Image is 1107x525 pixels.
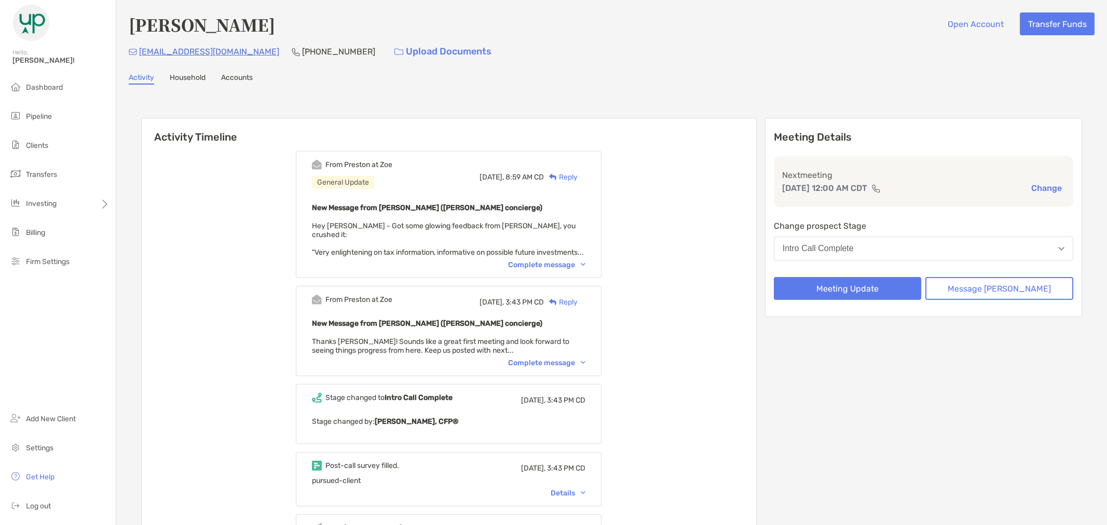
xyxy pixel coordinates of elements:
[480,173,504,182] span: [DATE],
[782,169,1065,182] p: Next meeting
[1020,12,1095,35] button: Transfer Funds
[302,45,375,58] p: [PHONE_NUMBER]
[375,417,458,426] b: [PERSON_NAME], CFP®
[26,141,48,150] span: Clients
[549,299,557,306] img: Reply icon
[9,109,22,122] img: pipeline icon
[1028,183,1065,194] button: Change
[9,80,22,93] img: dashboard icon
[581,361,585,364] img: Chevron icon
[312,415,585,428] p: Stage changed by:
[170,73,206,85] a: Household
[871,184,881,192] img: communication type
[9,226,22,238] img: billing icon
[521,396,545,405] span: [DATE],
[312,176,374,189] div: General Update
[142,118,756,143] h6: Activity Timeline
[129,73,154,85] a: Activity
[129,49,137,55] img: Email Icon
[782,182,867,195] p: [DATE] 12:00 AM CDT
[1058,247,1064,251] img: Open dropdown arrow
[508,358,585,367] div: Complete message
[9,441,22,453] img: settings icon
[312,222,584,257] span: Hey [PERSON_NAME] - Got some glowing feedback from [PERSON_NAME], you crushed it: "Very enlighten...
[292,48,300,56] img: Phone Icon
[26,170,57,179] span: Transfers
[547,396,585,405] span: 3:43 PM CD
[783,244,854,253] div: Intro Call Complete
[26,473,54,481] span: Get Help
[312,337,569,355] span: Thanks [PERSON_NAME]! Sounds like a great first meeting and look forward to seeing things progres...
[9,197,22,209] img: investing icon
[549,174,557,181] img: Reply icon
[312,393,322,403] img: Event icon
[139,45,279,58] p: [EMAIL_ADDRESS][DOMAIN_NAME]
[508,260,585,269] div: Complete message
[774,277,922,300] button: Meeting Update
[505,298,544,307] span: 3:43 PM CD
[312,203,542,212] b: New Message from [PERSON_NAME] ([PERSON_NAME] concierge)
[129,12,275,36] h4: [PERSON_NAME]
[26,228,45,237] span: Billing
[26,415,76,423] span: Add New Client
[581,263,585,266] img: Chevron icon
[581,491,585,494] img: Chevron icon
[939,12,1012,35] button: Open Account
[312,461,322,471] img: Event icon
[26,199,57,208] span: Investing
[544,172,578,183] div: Reply
[312,319,542,328] b: New Message from [PERSON_NAME] ([PERSON_NAME] concierge)
[9,470,22,482] img: get-help icon
[221,73,253,85] a: Accounts
[544,297,578,308] div: Reply
[325,393,453,402] div: Stage changed to
[325,295,392,304] div: From Preston at Zoe
[394,48,403,56] img: button icon
[505,173,544,182] span: 8:59 AM CD
[26,444,53,452] span: Settings
[774,219,1073,232] p: Change prospect Stage
[312,160,322,170] img: Event icon
[26,83,63,92] span: Dashboard
[774,131,1073,144] p: Meeting Details
[12,56,110,65] span: [PERSON_NAME]!
[312,476,361,485] span: pursued-client
[385,393,453,402] b: Intro Call Complete
[9,499,22,512] img: logout icon
[547,464,585,473] span: 3:43 PM CD
[325,160,392,169] div: From Preston at Zoe
[551,489,585,498] div: Details
[26,112,52,121] span: Pipeline
[12,4,50,42] img: Zoe Logo
[312,295,322,305] img: Event icon
[9,168,22,180] img: transfers icon
[26,502,51,510] span: Log out
[925,277,1073,300] button: Message [PERSON_NAME]
[9,255,22,267] img: firm-settings icon
[9,412,22,424] img: add_new_client icon
[9,139,22,151] img: clients icon
[388,40,498,63] a: Upload Documents
[774,237,1073,260] button: Intro Call Complete
[26,257,70,266] span: Firm Settings
[480,298,504,307] span: [DATE],
[521,464,545,473] span: [DATE],
[325,461,399,470] div: Post-call survey filled.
